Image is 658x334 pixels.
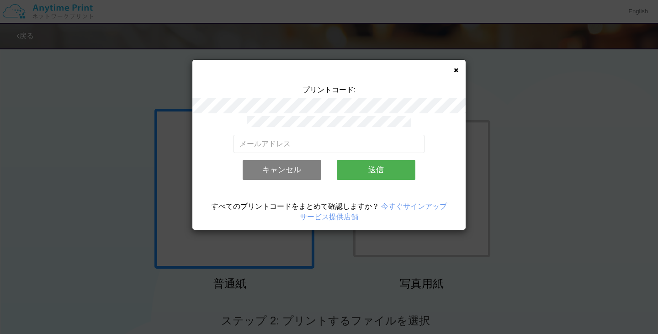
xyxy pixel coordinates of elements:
a: サービス提供店舗 [300,213,358,221]
button: キャンセル [243,160,321,180]
input: メールアドレス [233,135,425,153]
span: プリントコード: [302,86,356,94]
a: 今すぐサインアップ [381,202,447,210]
span: すべてのプリントコードをまとめて確認しますか？ [211,202,379,210]
button: 送信 [337,160,415,180]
